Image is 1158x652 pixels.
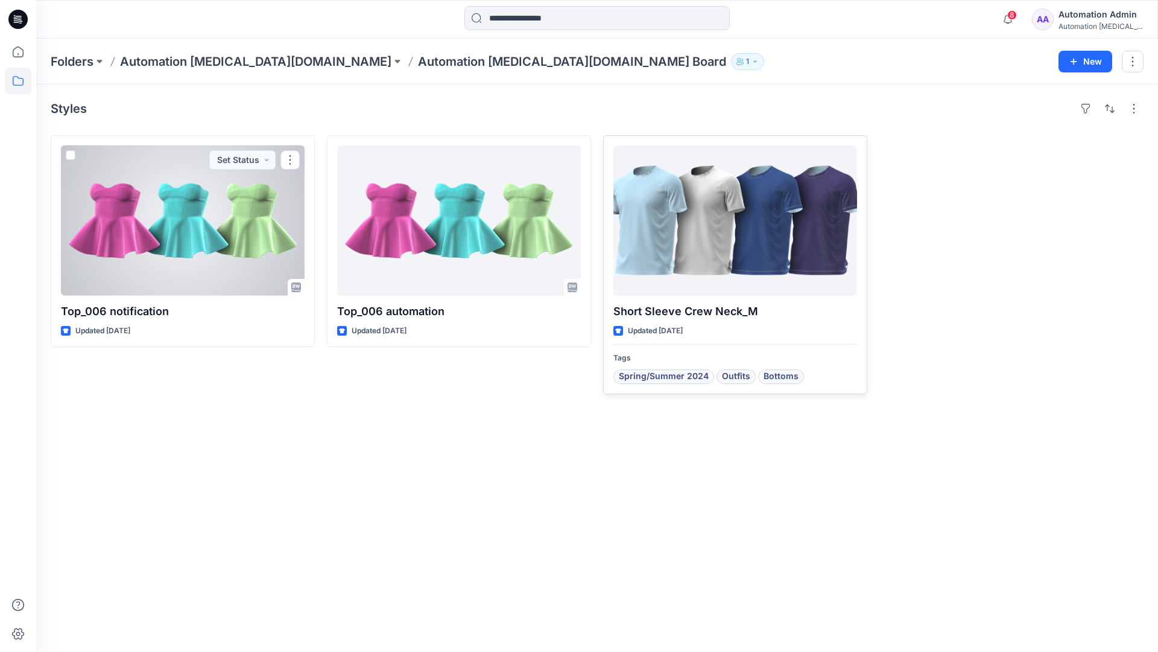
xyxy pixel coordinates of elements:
div: AA [1032,8,1054,30]
a: Short Sleeve Crew Neck_M [613,145,857,296]
span: Bottoms [764,369,799,384]
a: Top_006 notification [61,145,305,296]
p: Updated [DATE] [352,325,407,337]
div: Automation Admin [1058,7,1143,22]
span: Outfits [722,369,750,384]
a: Automation [MEDICAL_DATA][DOMAIN_NAME] [120,53,391,70]
span: 8 [1007,10,1017,20]
button: 1 [731,53,764,70]
p: 1 [746,55,749,68]
p: Top_006 automation [337,303,581,320]
p: Short Sleeve Crew Neck_M [613,303,857,320]
p: Tags [613,352,857,365]
a: Top_006 automation [337,145,581,296]
p: Top_006 notification [61,303,305,320]
p: Updated [DATE] [628,325,683,337]
h4: Styles [51,101,87,116]
a: Folders [51,53,93,70]
p: Automation [MEDICAL_DATA][DOMAIN_NAME] Board [418,53,726,70]
button: New [1058,51,1112,72]
p: Updated [DATE] [75,325,130,337]
div: Automation [MEDICAL_DATA]... [1058,22,1143,31]
span: Spring/Summer 2024 [619,369,709,384]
